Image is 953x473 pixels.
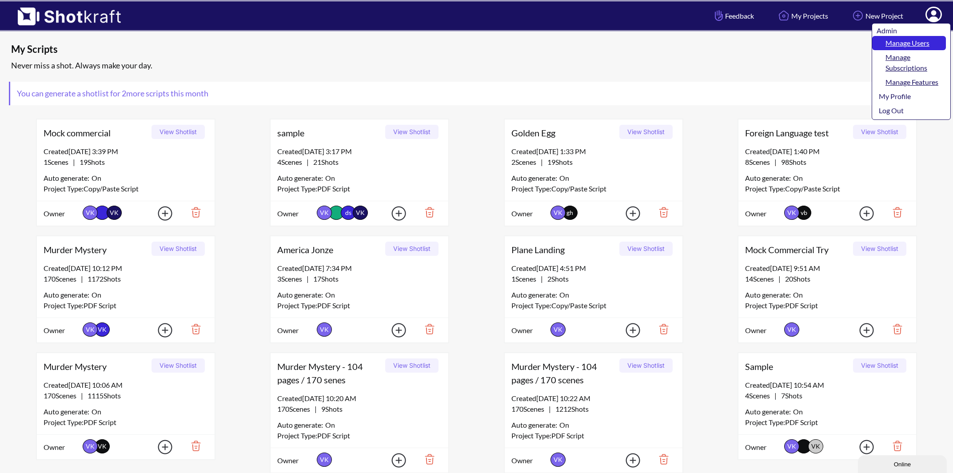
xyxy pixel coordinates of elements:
span: | [44,390,121,401]
span: 1115 Shots [83,391,121,400]
img: Add Icon [378,320,409,340]
span: Auto generate: [745,173,793,183]
div: Project Type: Copy/Paste Script [511,183,676,194]
iframe: chat widget [858,453,949,473]
span: VK [784,206,799,220]
span: You can generate a shotlist for [10,82,215,105]
span: 1172 Shots [83,274,121,283]
div: Created [DATE] 10:22 AM [511,393,676,404]
span: 3 Scenes [277,274,307,283]
span: | [277,157,339,167]
span: Owner [277,455,314,466]
span: | [745,390,802,401]
a: My Projects [770,4,835,28]
span: | [745,274,810,284]
span: Auto generate: [511,173,559,183]
img: Add Icon [378,203,409,223]
div: Project Type: PDF Script [277,300,442,311]
span: 98 Shots [777,158,806,166]
span: VK [83,322,98,337]
span: Owner [44,442,80,453]
span: vb [801,209,807,216]
span: On [325,173,335,183]
span: 4 Scenes [745,391,774,400]
span: gh [566,209,573,216]
img: Trash Icon [645,322,676,337]
img: Add Icon [845,320,877,340]
span: Murder Mystery [44,243,148,256]
img: Trash Icon [645,205,676,220]
button: View Shotlist [853,358,906,373]
span: Auto generate: [277,290,325,300]
span: VK [83,206,98,220]
span: On [92,406,101,417]
span: Sample [745,360,850,373]
button: View Shotlist [152,242,205,256]
span: 19 Shots [75,158,105,166]
span: Owner [44,208,80,219]
span: | [277,274,339,284]
div: Created [DATE] 7:34 PM [277,263,442,274]
span: | [511,274,569,284]
span: | [745,157,806,167]
div: Created [DATE] 10:20 AM [277,393,442,404]
button: View Shotlist [619,125,673,139]
span: America Jonze [277,243,382,256]
div: Project Type: Copy/Paste Script [511,300,676,311]
button: View Shotlist [619,358,673,373]
span: 20 Shots [781,274,810,283]
span: Feedback [713,11,754,21]
span: VK [317,206,332,220]
span: Auto generate: [511,420,559,430]
span: 14 Scenes [745,274,778,283]
img: Add Icon [144,203,175,223]
span: | [511,404,589,414]
a: Manage Features [872,75,946,89]
img: Add Icon [845,437,877,457]
img: Add Icon [378,450,409,470]
button: View Shotlist [385,242,439,256]
div: Project Type: PDF Script [277,183,442,194]
span: Murder Mystery - 104 pages / 170 senes [277,360,382,386]
span: Murder Mystery - 104 pages / 170 scenes [511,360,616,386]
span: Foreign Language test [745,126,850,139]
img: Trash Icon [177,322,208,337]
span: Auto generate: [745,406,793,417]
img: Home Icon [776,8,791,23]
div: Admin [877,25,946,36]
span: VK [107,206,122,220]
img: Trash Icon [411,205,442,220]
div: Created [DATE] 1:40 PM [745,146,909,157]
a: Log Out [872,103,946,118]
span: Auto generate: [44,290,92,300]
span: My Scripts [11,43,713,56]
a: Manage Subscriptions [872,50,946,75]
button: View Shotlist [152,125,205,139]
span: | [511,157,573,167]
span: | [44,274,121,284]
span: Murder Mystery [44,360,148,373]
div: Created [DATE] 10:06 AM [44,380,208,390]
span: 170 Scenes [511,405,549,413]
span: Owner [511,325,548,336]
a: Manage Users [872,36,946,50]
span: On [559,420,569,430]
div: Created [DATE] 3:17 PM [277,146,442,157]
img: Add Icon [850,8,865,23]
span: VK [317,322,332,337]
a: My Profile [872,89,946,103]
span: 170 Scenes [44,274,81,283]
span: 8 Scenes [745,158,774,166]
span: On [793,290,803,300]
span: Owner [511,208,548,219]
span: Owner [277,325,314,336]
div: Project Type: PDF Script [745,417,909,428]
span: VK [811,442,820,450]
span: 1 Scenes [511,274,541,283]
span: Owner [44,325,80,336]
div: Created [DATE] 3:39 PM [44,146,208,157]
img: Trash Icon [177,438,208,453]
span: Auto generate: [277,173,325,183]
span: Mock commercial [44,126,148,139]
